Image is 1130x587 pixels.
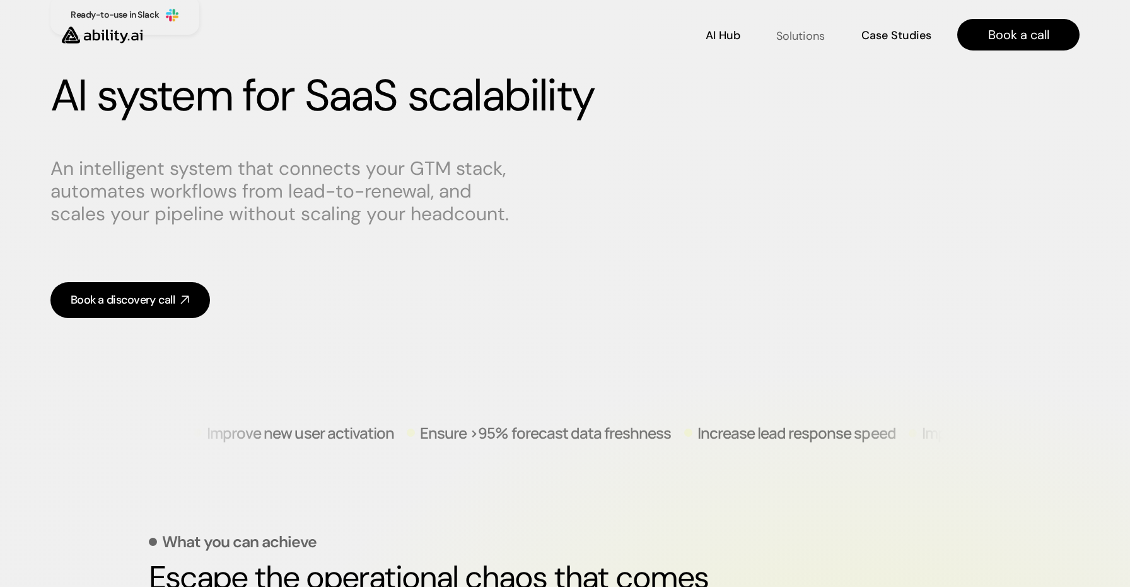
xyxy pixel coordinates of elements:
[922,425,1109,440] p: Improve new user activation
[861,28,931,44] p: Case Studies
[207,425,394,440] p: Improve new user activation
[420,425,671,440] p: Ensure >95% forecast data freshness
[160,19,1080,50] nav: Main navigation
[706,24,740,46] a: AI Hub
[50,282,210,318] a: Book a discovery call
[50,157,530,225] p: An intelligent system that connects your GTM stack, automates workflows from lead-to-renewal, and...
[861,24,932,46] a: Case Studies
[706,28,740,44] p: AI Hub
[957,19,1080,50] a: Book a call
[162,534,317,550] p: What you can achieve
[775,24,825,46] a: Solutions
[697,425,896,440] p: Increase lead response speed
[71,292,175,308] div: Book a discovery call
[988,26,1049,44] p: Book a call
[776,28,824,44] p: Solutions
[50,69,1080,122] h1: AI system for SaaS scalability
